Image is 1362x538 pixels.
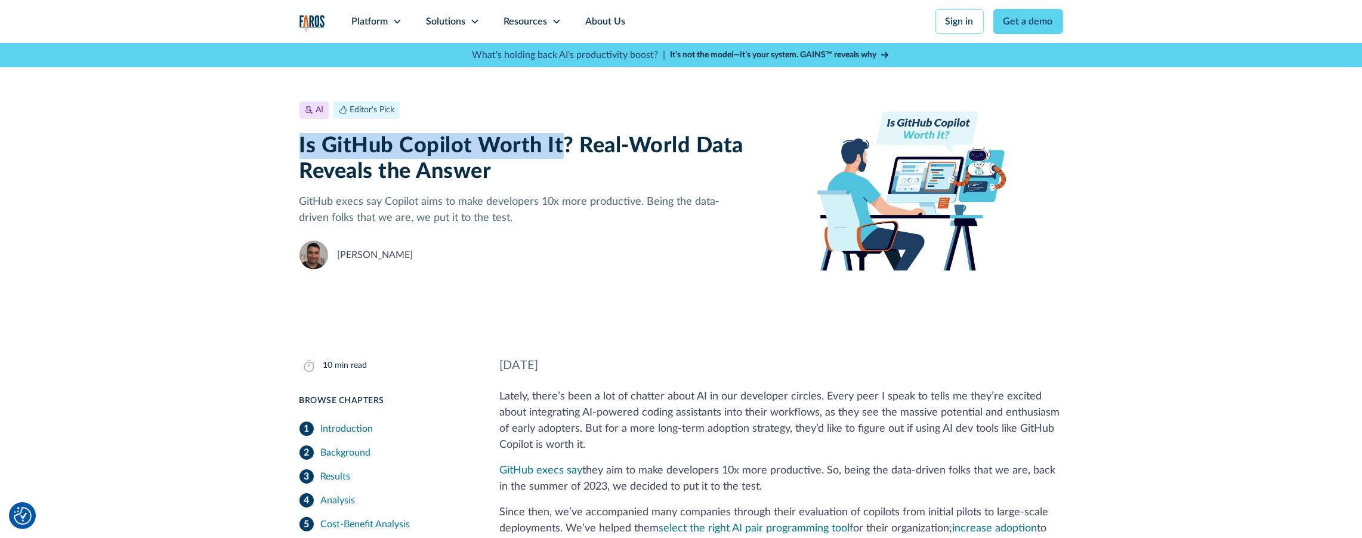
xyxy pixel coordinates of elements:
[351,14,388,29] div: Platform
[299,512,471,536] a: Cost-Benefit Analysis
[671,51,877,59] strong: It’s not the model—it’s your system. GAINS™ reveals why
[299,417,471,441] a: Introduction
[299,488,471,512] a: Analysis
[338,248,413,262] div: [PERSON_NAME]
[765,100,1063,270] img: Is GitHub Copilot Worth It Faros AI blog banner image of developer utilizing copilot
[500,389,1063,453] p: Lately, there’s been a lot of chatter about AI in our developer circles. Every peer I speak to te...
[504,14,547,29] div: Resources
[500,463,1063,495] p: they aim to make developers 10x more productive. So, being the data-driven folks that we are, bac...
[299,441,471,465] a: Background
[299,241,328,269] img: Thomas Gerber
[953,523,1037,534] a: increase adoption
[472,48,666,62] p: What's holding back AI's productivity boost? |
[426,14,465,29] div: Solutions
[299,15,325,32] img: Logo of the analytics and reporting company Faros.
[299,395,471,407] div: Browse Chapters
[500,356,1063,374] div: [DATE]
[14,507,32,525] img: Revisit consent button
[350,104,395,116] div: Editor's Pick
[671,49,890,62] a: It’s not the model—it’s your system. GAINS™ reveals why
[299,194,746,226] p: GitHub execs say Copilot aims to make developers 10x more productive. Being the data-driven folks...
[321,517,410,531] div: Cost-Benefit Analysis
[935,9,984,34] a: Sign in
[335,359,367,372] div: min read
[14,507,32,525] button: Cookie Settings
[299,465,471,488] a: Results
[299,15,325,32] a: home
[659,523,850,534] a: select the right AI pair programming tool
[993,9,1063,34] a: Get a demo
[299,133,746,185] h1: Is GitHub Copilot Worth It? Real-World Data Reveals the Answer
[321,445,371,460] div: Background
[321,493,356,508] div: Analysis
[500,465,583,476] a: GitHub execs say
[316,104,324,116] div: AI
[323,359,333,372] div: 10
[321,422,373,436] div: Introduction
[321,469,351,484] div: Results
